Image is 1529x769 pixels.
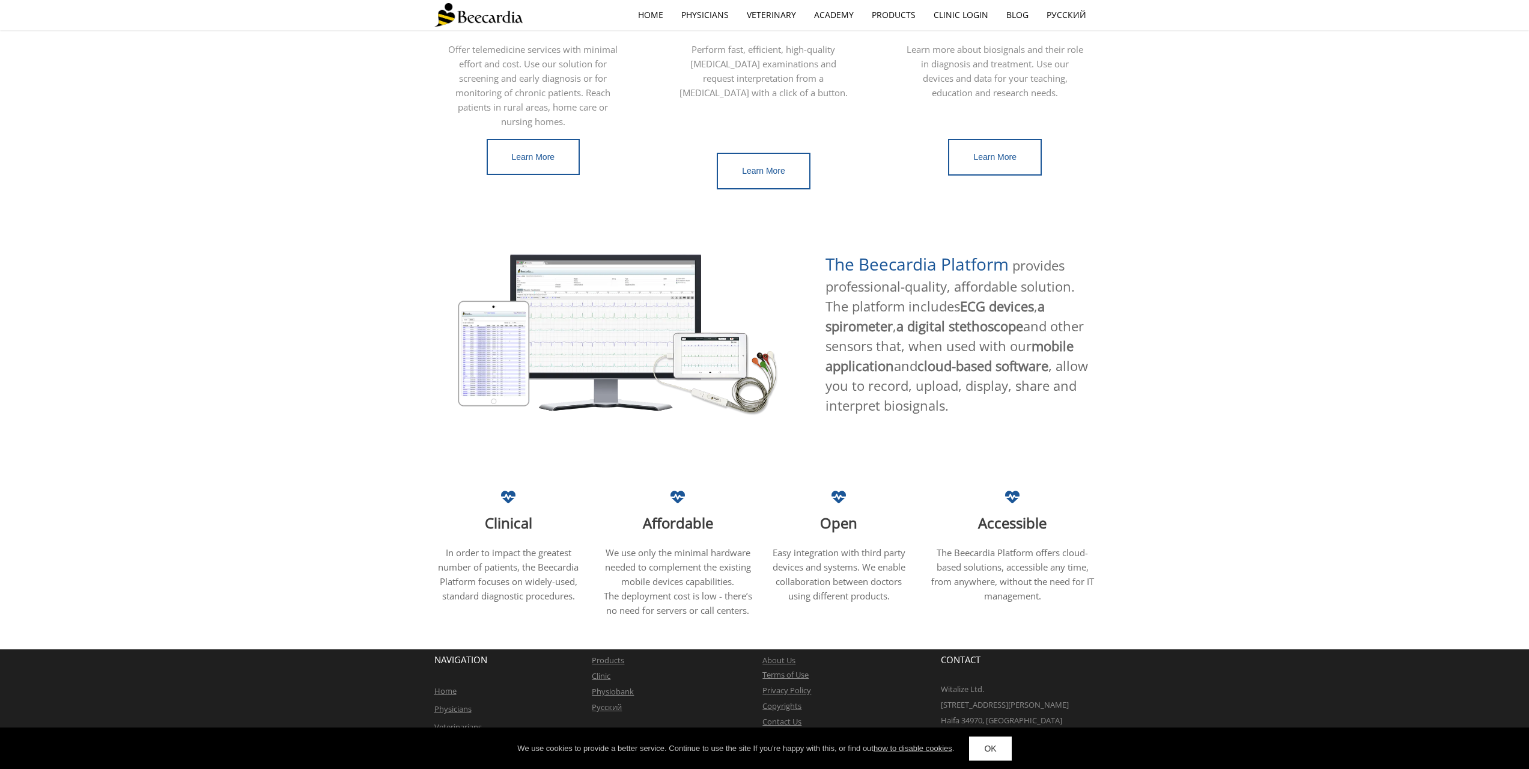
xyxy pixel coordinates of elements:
[438,547,579,602] span: In order to impact the greatest number of patients, the Beecardia Platform focuses on widely-used...
[941,684,984,694] span: Witalize Ltd.
[592,702,622,712] a: Русский
[948,139,1042,176] a: Learn More
[874,744,952,753] a: how to disable cookies
[917,357,1048,375] span: cloud-based software
[762,685,811,696] a: Privacy Policy
[762,669,809,680] a: Terms of Use
[434,654,487,666] span: NAVIGATION
[605,547,751,587] span: We use only the minimal hardware needed to complement the existing mobile devices capabilities.
[487,139,580,176] a: Learn More
[896,317,1023,335] span: a digital stethoscope
[512,152,555,162] span: Learn More
[672,1,738,29] a: Physicians
[434,685,457,696] a: Home
[742,166,785,176] span: Learn More
[969,737,1011,761] a: OK
[825,253,1009,275] span: The Beecardia Platform
[679,43,848,99] span: Perform fast, efficient, high-quality [MEDICAL_DATA] examinations and request interpretation from...
[762,655,795,666] a: About Us
[592,686,634,697] a: Physiobank
[997,1,1038,29] a: Blog
[597,655,624,666] a: roducts
[863,1,925,29] a: Products
[941,699,1069,710] span: [STREET_ADDRESS][PERSON_NAME]
[941,715,1062,726] span: Haifa 34970, [GEOGRAPHIC_DATA]
[434,703,472,714] a: Physicians
[738,1,805,29] a: Veterinary
[907,43,1083,99] span: Learn more about biosignals and their role in diagnosis and treatment. Use our devices and data f...
[941,654,980,666] span: CONTACT
[960,297,1034,315] span: ECG devices
[434,3,523,27] img: Beecardia
[925,1,997,29] a: Clinic Login
[485,513,532,533] span: Clinical
[717,153,810,189] a: Learn More
[1038,1,1095,29] a: Русский
[820,513,857,533] span: Open
[978,513,1047,533] span: Accessible
[592,670,610,681] a: Clinic
[643,513,713,533] span: Affordable
[629,1,672,29] a: home
[762,716,801,727] a: Contact Us
[604,590,752,616] span: The deployment cost is low - there’s no need for servers or call centers.
[448,43,618,127] span: Offer telemedicine services with minimal effort and cost. Use our solution for screening and earl...
[773,547,905,602] span: Easy integration with third party devices and systems. We enable collaboration between doctors us...
[973,152,1017,162] span: Learn More
[517,743,954,755] div: We use cookies to provide a better service. Continue to use the site If you're happy with this, o...
[434,722,482,732] a: Veterinarians
[592,655,597,666] a: P
[931,547,1094,602] span: The Beecardia Platform offers cloud-based solutions, accessible any time, from anywhere, without ...
[762,700,801,711] a: Copyrights
[805,1,863,29] a: Academy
